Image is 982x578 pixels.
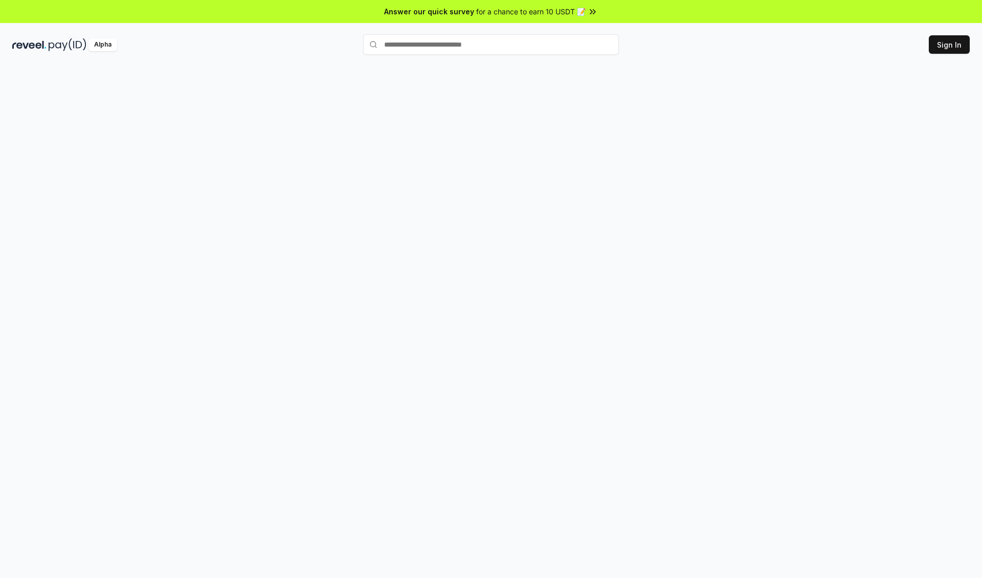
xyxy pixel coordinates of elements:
img: pay_id [49,38,86,51]
span: for a chance to earn 10 USDT 📝 [476,6,586,17]
button: Sign In [929,35,970,54]
span: Answer our quick survey [384,6,474,17]
div: Alpha [88,38,117,51]
img: reveel_dark [12,38,47,51]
